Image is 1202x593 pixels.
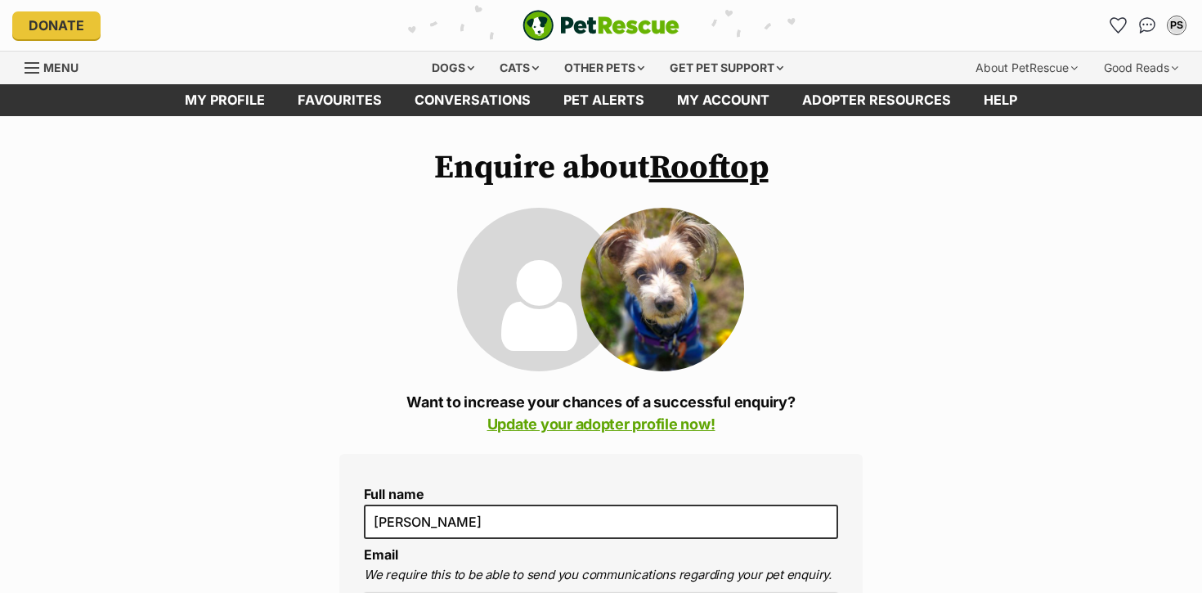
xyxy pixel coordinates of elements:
div: Cats [488,52,550,84]
p: Want to increase your chances of a successful enquiry? [339,391,863,435]
a: Donate [12,11,101,39]
a: Favourites [281,84,398,116]
a: Adopter resources [786,84,967,116]
div: Get pet support [658,52,795,84]
input: E.g. Jimmy Chew [364,505,838,539]
h1: Enquire about [339,149,863,186]
label: Email [364,546,398,563]
div: Dogs [420,52,486,84]
div: PS [1168,17,1185,34]
div: Good Reads [1092,52,1190,84]
a: Rooftop [649,147,769,188]
div: About PetRescue [964,52,1089,84]
div: Other pets [553,52,656,84]
a: Update your adopter profile now! [487,416,715,433]
a: My profile [168,84,281,116]
img: Rooftop [581,208,744,371]
a: My account [661,84,786,116]
a: Conversations [1134,12,1160,38]
span: Menu [43,61,78,74]
button: My account [1164,12,1190,38]
p: We require this to be able to send you communications regarding your pet enquiry. [364,566,838,585]
a: Menu [25,52,90,81]
a: Pet alerts [547,84,661,116]
a: PetRescue [523,10,679,41]
a: Help [967,84,1034,116]
ul: Account quick links [1105,12,1190,38]
img: logo-e224e6f780fb5917bec1dbf3a21bbac754714ae5b6737aabdf751b685950b380.svg [523,10,679,41]
img: chat-41dd97257d64d25036548639549fe6c8038ab92f7586957e7f3b1b290dea8141.svg [1139,17,1156,34]
a: conversations [398,84,547,116]
a: Favourites [1105,12,1131,38]
label: Full name [364,487,838,501]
